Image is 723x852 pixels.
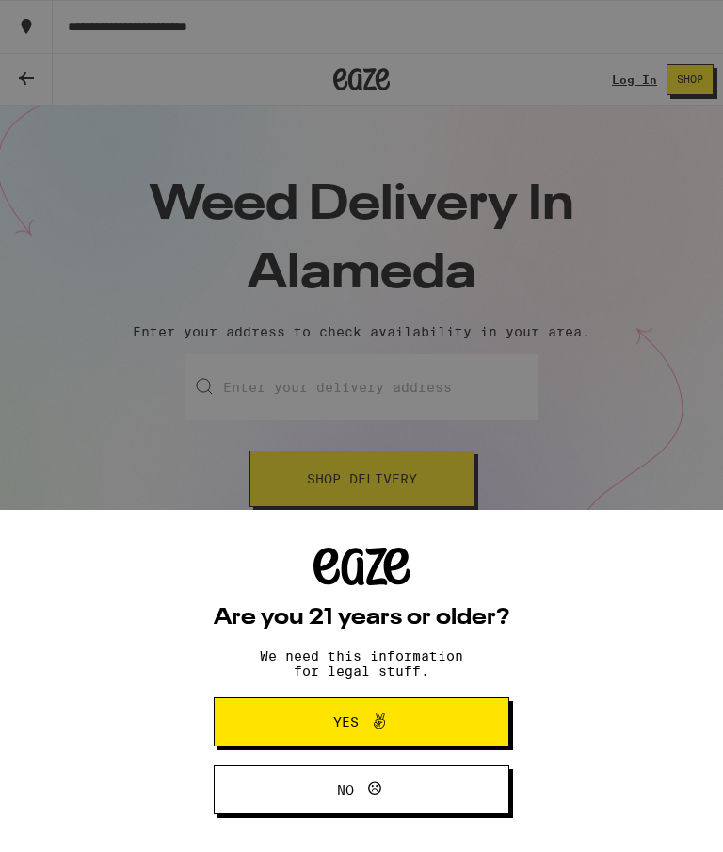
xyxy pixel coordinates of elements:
button: No [214,765,509,814]
button: Yes [214,697,509,746]
span: Yes [333,715,359,729]
p: We need this information for legal stuff. [244,648,479,679]
h2: Are you 21 years or older? [214,607,509,630]
span: No [337,783,354,796]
